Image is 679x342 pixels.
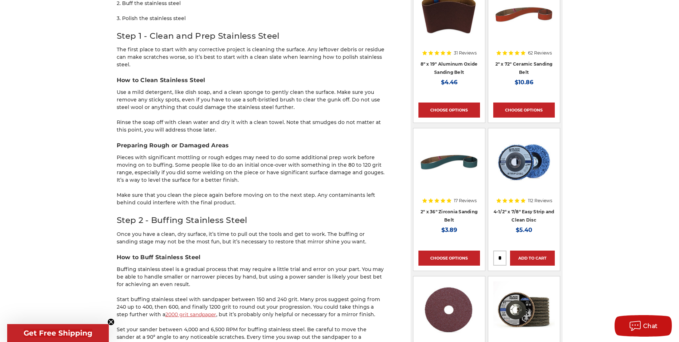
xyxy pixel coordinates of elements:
img: 4.5" Black Hawk Zirconia Flap Disc 10 Pack [493,281,555,339]
a: 2000 grit sandpaper [165,311,216,318]
a: Add to Cart [510,251,555,266]
p: Once you have a clean, dry surface, it’s time to pull out the tools and get to work. The buffing ... [117,231,385,246]
a: 4-1/2" x 7/8" Easy Strip and Clean Disc [493,133,555,214]
p: Buffing stainless steel is a gradual process that may require a little trial and error on your pa... [117,266,385,288]
span: $4.46 [441,79,457,86]
a: 4-1/2" x 7/8" Easy Strip and Clean Disc [494,209,554,223]
img: 4-1/2" x 7/8" Easy Strip and Clean Disc [493,133,555,191]
img: 4.5 inch resin fiber disc [418,281,480,339]
a: 2" x 36" Zirconia Pipe Sanding Belt [418,133,480,214]
button: Close teaser [107,318,115,326]
a: Choose Options [493,103,555,118]
span: Get Free Shipping [24,329,92,337]
a: Choose Options [418,103,480,118]
h3: How to Buff Stainless Steel [117,253,385,262]
h3: How to Clean Stainless Steel [117,76,385,85]
p: Rinse the soap off with clean water and dry it with a clean towel. Note that smudges do not matte... [117,119,385,134]
h2: Step 2 - Buffing Stainless Steel [117,214,385,227]
div: Get Free ShippingClose teaser [7,324,109,342]
span: $5.40 [516,227,532,233]
a: 2" x 36" Zirconia Sanding Belt [421,209,477,223]
span: $3.89 [441,227,457,233]
h3: Preparing Rough or Damaged Areas [117,141,385,150]
span: Chat [643,323,658,329]
button: Chat [615,315,672,337]
a: 2" x 72" Ceramic Sanding Belt [495,61,553,75]
p: Use a mild detergent, like dish soap, and a clean sponge to gently clean the surface. Make sure y... [117,89,385,111]
img: 2" x 36" Zirconia Pipe Sanding Belt [418,133,480,191]
h2: Step 1 - Clean and Prep Stainless Steel [117,30,385,42]
p: The first place to start with any corrective project is cleaning the surface. Any leftover debris... [117,46,385,68]
a: Choose Options [418,251,480,266]
p: Start buffing stainless steel with sandpaper between 150 and 240 grit. Many pros suggest going fr... [117,296,385,318]
span: $10.86 [515,79,533,86]
a: 8" x 19" Aluminum Oxide Sanding Belt [421,61,478,75]
p: Pieces with significant mottling or rough edges may need to do some additional prep work before m... [117,154,385,184]
p: 3. Polish the stainless steel [117,15,385,22]
p: Make sure that you clean the piece again before moving on to the next step. Any contaminants left... [117,191,385,206]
